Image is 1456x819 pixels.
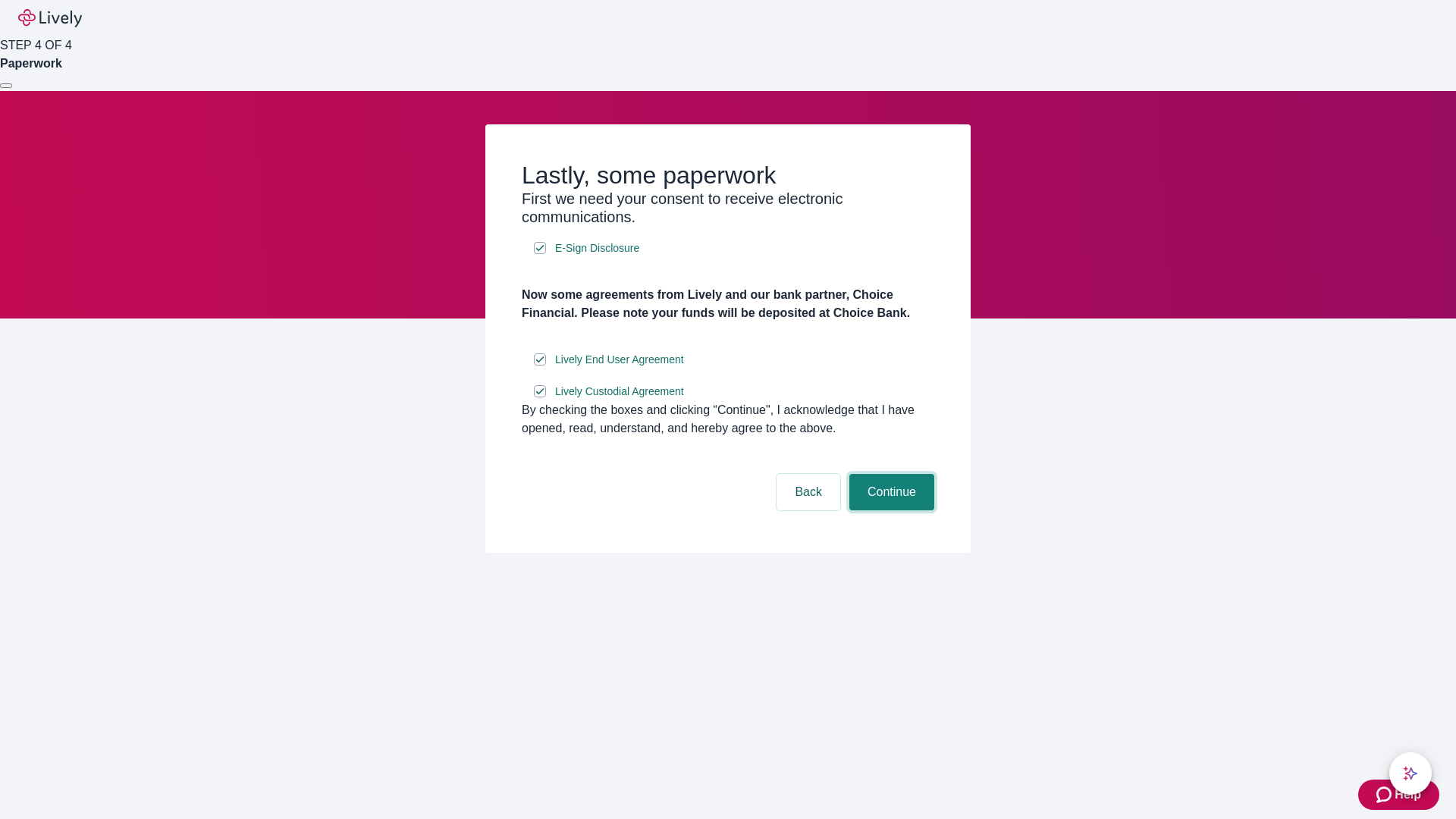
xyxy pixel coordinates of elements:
[522,161,934,190] h2: Lastly, some paperwork
[1389,752,1432,795] button: chat
[552,350,687,369] a: e-sign disclosure document
[552,239,642,258] a: e-sign disclosure document
[522,401,934,438] div: By checking the boxes and clicking “Continue", I acknowledge that I have opened, read, understand...
[849,474,934,510] button: Continue
[1376,786,1395,804] svg: Zendesk support icon
[522,286,934,322] h4: Now some agreements from Lively and our bank partner, Choice Financial. Please note your funds wi...
[522,190,934,226] h3: First we need your consent to receive electronic communications.
[555,352,684,368] span: Lively End User Agreement
[777,474,840,510] button: Back
[1395,786,1421,804] span: Help
[555,240,639,256] span: E-Sign Disclosure
[552,382,687,401] a: e-sign disclosure document
[1403,766,1418,781] svg: Lively AI Assistant
[555,384,684,400] span: Lively Custodial Agreement
[1358,780,1439,810] button: Zendesk support iconHelp
[18,9,82,27] img: Lively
